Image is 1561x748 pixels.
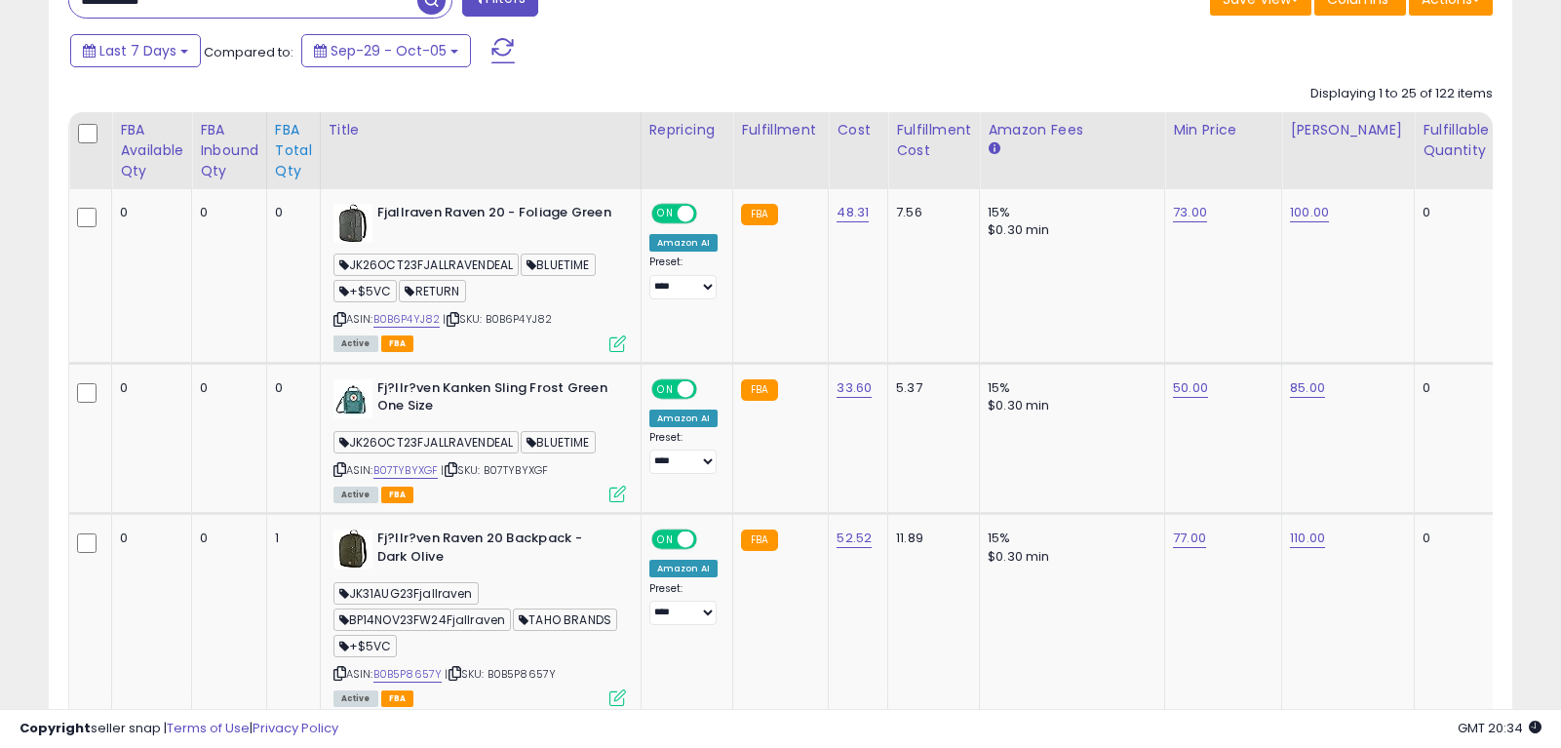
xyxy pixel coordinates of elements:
[373,666,443,683] a: B0B5P8657Y
[837,203,869,222] a: 48.31
[333,487,378,503] span: All listings currently available for purchase on Amazon
[653,206,678,222] span: ON
[1173,529,1206,548] a: 77.00
[120,120,183,181] div: FBA Available Qty
[837,529,872,548] a: 52.52
[377,379,614,420] b: Fj?llr?ven Kanken Sling Frost Green One Size
[331,41,447,60] span: Sep-29 - Oct-05
[333,582,479,605] span: JK31AUG23Fjallraven
[649,256,719,299] div: Preset:
[381,487,414,503] span: FBA
[513,609,617,631] span: TAHO BRANDS
[1290,120,1406,140] div: [PERSON_NAME]
[988,204,1150,221] div: 15%
[741,204,777,225] small: FBA
[443,311,552,327] span: | SKU: B0B6P4YJ82
[70,34,201,67] button: Last 7 Days
[333,204,626,350] div: ASIN:
[200,379,252,397] div: 0
[373,311,441,328] a: B0B6P4YJ82
[1310,85,1493,103] div: Displaying 1 to 25 of 122 items
[120,530,176,547] div: 0
[649,120,725,140] div: Repricing
[693,380,724,397] span: OFF
[333,335,378,352] span: All listings currently available for purchase on Amazon
[649,582,719,626] div: Preset:
[275,120,312,181] div: FBA Total Qty
[741,120,820,140] div: Fulfillment
[988,548,1150,566] div: $0.30 min
[1458,719,1541,737] span: 2025-10-13 20:34 GMT
[20,720,338,738] div: seller snap | |
[167,719,250,737] a: Terms of Use
[988,120,1156,140] div: Amazon Fees
[693,531,724,548] span: OFF
[301,34,471,67] button: Sep-29 - Oct-05
[653,380,678,397] span: ON
[693,206,724,222] span: OFF
[988,397,1150,414] div: $0.30 min
[399,280,465,302] span: RETURN
[896,120,971,161] div: Fulfillment Cost
[204,43,293,61] span: Compared to:
[275,530,305,547] div: 1
[837,378,872,398] a: 33.60
[649,410,718,427] div: Amazon AI
[1423,204,1483,221] div: 0
[275,379,305,397] div: 0
[896,204,964,221] div: 7.56
[445,666,556,682] span: | SKU: B0B5P8657Y
[275,204,305,221] div: 0
[988,379,1150,397] div: 15%
[741,530,777,551] small: FBA
[373,462,439,479] a: B07TYBYXGF
[988,221,1150,239] div: $0.30 min
[1173,378,1208,398] a: 50.00
[1173,203,1207,222] a: 73.00
[649,234,718,252] div: Amazon AI
[120,379,176,397] div: 0
[333,379,626,501] div: ASIN:
[333,254,520,276] span: JK26OCT23FJALLRAVENDEAL
[1290,529,1325,548] a: 110.00
[377,530,614,571] b: Fj?llr?ven Raven 20 Backpack - Dark Olive
[1423,530,1483,547] div: 0
[381,335,414,352] span: FBA
[741,379,777,401] small: FBA
[200,120,258,181] div: FBA inbound Qty
[329,120,633,140] div: Title
[653,531,678,548] span: ON
[1423,120,1490,161] div: Fulfillable Quantity
[20,719,91,737] strong: Copyright
[521,431,595,453] span: BLUETIME
[1290,378,1325,398] a: 85.00
[837,120,879,140] div: Cost
[200,204,252,221] div: 0
[253,719,338,737] a: Privacy Policy
[649,560,718,577] div: Amazon AI
[377,204,614,227] b: Fjallraven Raven 20 - Foliage Green
[333,379,372,418] img: 41W42kPQh7L._SL40_.jpg
[1423,379,1483,397] div: 0
[333,635,398,657] span: +$5VC
[649,431,719,475] div: Preset:
[896,530,964,547] div: 11.89
[333,204,372,243] img: 41JsyoXbYOL._SL40_.jpg
[521,254,595,276] span: BLUETIME
[896,379,964,397] div: 5.37
[200,530,252,547] div: 0
[988,140,999,158] small: Amazon Fees.
[1173,120,1273,140] div: Min Price
[1290,203,1329,222] a: 100.00
[333,431,520,453] span: JK26OCT23FJALLRAVENDEAL
[333,280,398,302] span: +$5VC
[988,530,1150,547] div: 15%
[333,609,512,631] span: BP14NOV23FW24Fjallraven
[333,530,372,569] img: 41CVErEaRAL._SL40_.jpg
[99,41,176,60] span: Last 7 Days
[120,204,176,221] div: 0
[441,462,548,478] span: | SKU: B07TYBYXGF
